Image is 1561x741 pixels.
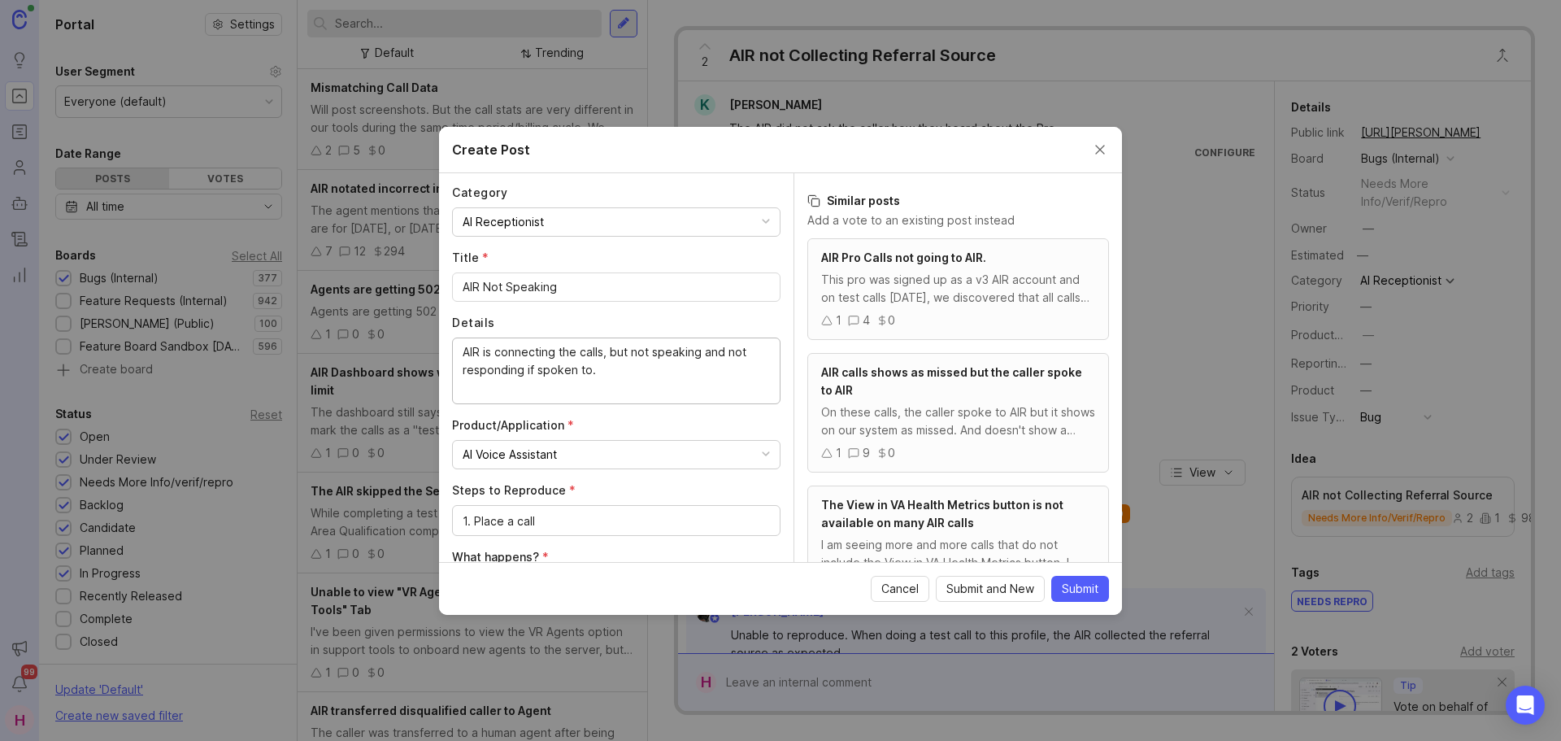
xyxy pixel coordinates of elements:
[452,140,530,159] h2: Create Post
[463,343,770,397] textarea: AIR is connecting the calls, but not speaking and not responding if spoken to.
[1091,141,1109,159] button: Close create post modal
[452,483,576,497] span: Steps to Reproduce (required)
[863,312,870,329] div: 4
[821,498,1063,530] span: The View in VA Health Metrics button is not available on many AIR calls
[452,550,549,564] span: What happens? (required)
[1062,581,1098,597] span: Submit
[452,185,780,201] label: Category
[946,581,1034,597] span: Submit and New
[821,403,1095,439] div: On these calls, the caller spoke to AIR but it shows on our system as missed. And doesn't show a ...
[807,353,1109,473] a: AIR calls shows as missed but the caller spoke to AIROn these calls, the caller spoke to AIR but ...
[1506,686,1545,725] div: Open Intercom Messenger
[836,444,841,462] div: 1
[821,271,1095,307] div: This pro was signed up as a v3 AIR account and on test calls [DATE], we discovered that all calls...
[452,418,574,432] span: Product/Application (required)
[1051,576,1109,602] button: Submit
[888,444,895,462] div: 0
[936,576,1045,602] button: Submit and New
[452,251,489,264] span: Title (required)
[863,444,870,462] div: 9
[821,365,1082,397] span: AIR calls shows as missed but the caller spoke to AIR
[821,536,1095,572] div: I am seeing more and more calls that do not include the View in VA Health Metrics button. I know ...
[807,193,1109,209] h3: Similar posts
[463,278,770,296] input: What's happening?
[463,446,557,464] div: AI Voice Assistant
[463,213,544,231] div: AI Receptionist
[888,312,895,329] div: 0
[807,486,1109,605] a: The View in VA Health Metrics button is not available on many AIR callsI am seeing more and more ...
[807,238,1109,340] a: AIR Pro Calls not going to AIR.This pro was signed up as a v3 AIR account and on test calls [DATE...
[881,581,919,597] span: Cancel
[452,315,780,331] label: Details
[807,212,1109,229] p: Add a vote to an existing post instead
[836,312,841,329] div: 1
[871,576,929,602] button: Cancel
[821,251,986,264] span: AIR Pro Calls not going to AIR.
